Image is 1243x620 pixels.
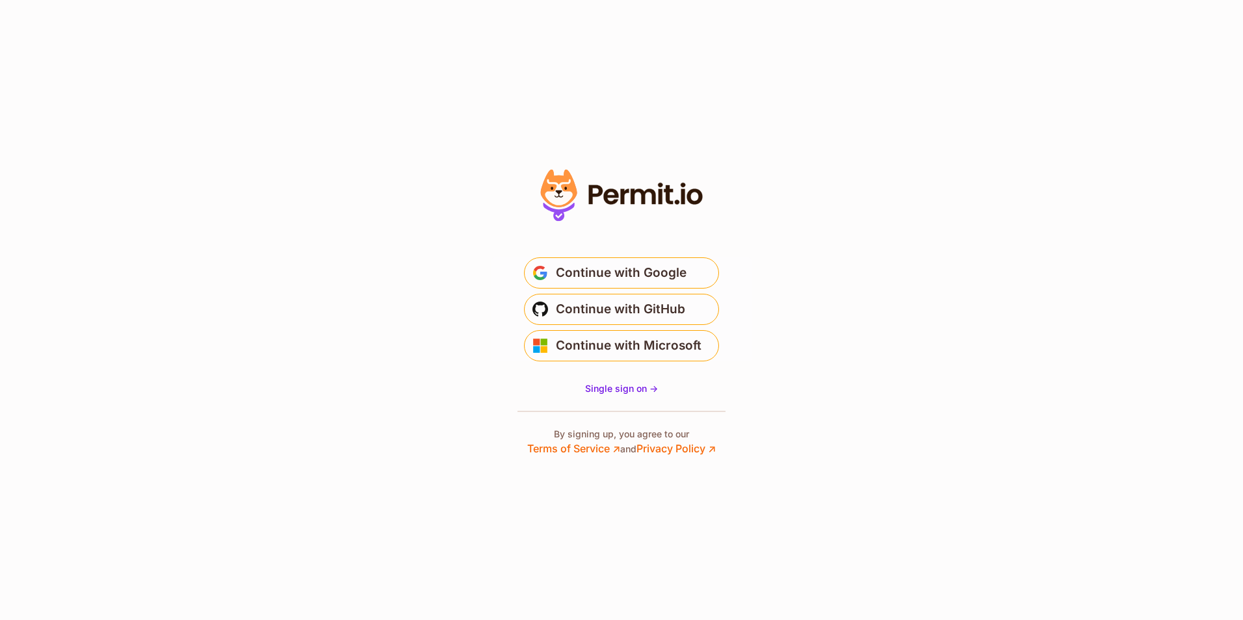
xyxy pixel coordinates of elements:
a: Single sign on -> [585,382,658,395]
button: Continue with GitHub [524,294,719,325]
button: Continue with Google [524,257,719,289]
span: Continue with Google [556,263,687,283]
a: Terms of Service ↗ [527,442,620,455]
span: Continue with Microsoft [556,335,701,356]
button: Continue with Microsoft [524,330,719,361]
span: Single sign on -> [585,383,658,394]
p: By signing up, you agree to our and [527,428,716,456]
span: Continue with GitHub [556,299,685,320]
a: Privacy Policy ↗ [636,442,716,455]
